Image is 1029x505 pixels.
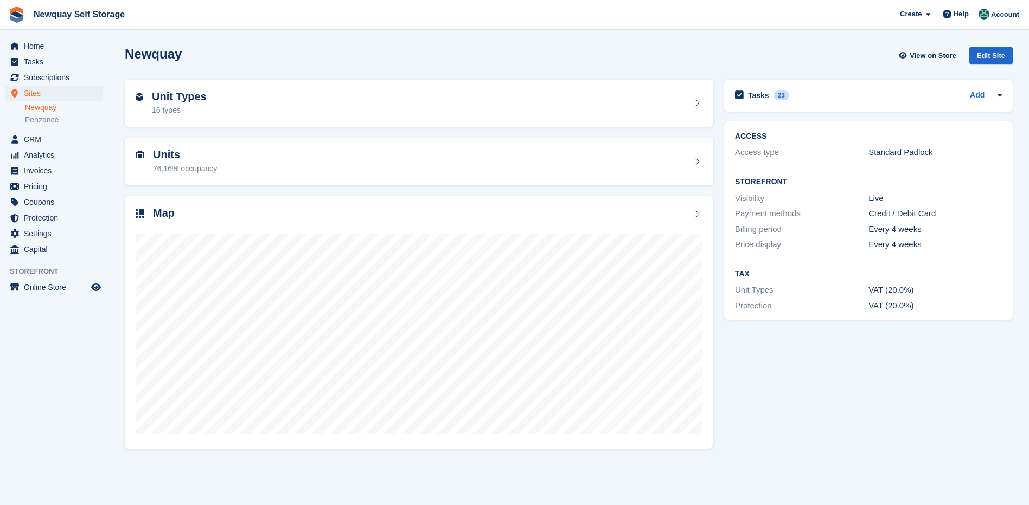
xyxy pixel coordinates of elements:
[735,132,1002,141] h2: ACCESS
[5,86,103,101] a: menu
[897,47,961,64] a: View on Store
[10,266,108,277] span: Storefront
[90,281,103,294] a: Preview store
[24,242,89,257] span: Capital
[25,115,103,125] a: Penzance
[735,284,868,296] div: Unit Types
[5,242,103,257] a: menu
[5,132,103,147] a: menu
[735,270,1002,279] h2: Tax
[5,147,103,163] a: menu
[5,210,103,225] a: menu
[25,102,103,113] a: Newquay
[868,300,1002,312] div: VAT (20.0%)
[5,54,103,69] a: menu
[900,9,922,20] span: Create
[24,210,89,225] span: Protection
[735,300,868,312] div: Protection
[735,238,868,251] div: Price display
[735,192,868,205] div: Visibility
[24,70,89,85] span: Subscriptions
[125,138,713,185] a: Units 76.16% occupancy
[868,208,1002,220] div: Credit / Debit Card
[969,47,1013,69] a: Edit Site
[153,148,217,161] h2: Units
[910,50,956,61] span: View on Store
[5,195,103,210] a: menu
[125,47,182,61] h2: Newquay
[24,132,89,147] span: CRM
[24,226,89,241] span: Settings
[24,179,89,194] span: Pricing
[979,9,989,20] img: JON
[735,223,868,236] div: Billing period
[5,226,103,241] a: menu
[774,90,789,100] div: 23
[991,9,1019,20] span: Account
[969,47,1013,64] div: Edit Site
[29,5,129,23] a: Newquay Self Storage
[24,147,89,163] span: Analytics
[24,38,89,54] span: Home
[152,105,207,116] div: 16 types
[5,179,103,194] a: menu
[24,280,89,295] span: Online Store
[24,54,89,69] span: Tasks
[868,192,1002,205] div: Live
[153,207,175,219] h2: Map
[24,86,89,101] span: Sites
[125,80,713,127] a: Unit Types 16 types
[24,163,89,178] span: Invoices
[748,90,769,100] h2: Tasks
[5,163,103,178] a: menu
[735,208,868,220] div: Payment methods
[153,163,217,174] div: 76.16% occupancy
[9,7,25,23] img: stora-icon-8386f47178a22dfd0bd8f6a31ec36ba5ce8667c1dd55bd0f319d3a0aa187defe.svg
[954,9,969,20] span: Help
[125,196,713,449] a: Map
[868,238,1002,251] div: Every 4 weeks
[868,223,1002,236] div: Every 4 weeks
[152,90,207,103] h2: Unit Types
[5,280,103,295] a: menu
[136,209,144,218] img: map-icn-33ee37083ee616e46c38cad1a60f524a97daa1e2b2c8c0bc3eb3415660979fc1.svg
[868,284,1002,296] div: VAT (20.0%)
[970,89,985,102] a: Add
[5,70,103,85] a: menu
[735,146,868,159] div: Access type
[136,93,143,101] img: unit-type-icn-2b2737a686de81e16bb02015468b77c625bbabd49415b5ef34ead5e3b44a266d.svg
[868,146,1002,159] div: Standard Padlock
[735,178,1002,186] h2: Storefront
[136,151,144,158] img: unit-icn-7be61d7bf1b0ce9d3e12c5938cc71ed9869f7b940bace4675aadf7bd6d80202e.svg
[24,195,89,210] span: Coupons
[5,38,103,54] a: menu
